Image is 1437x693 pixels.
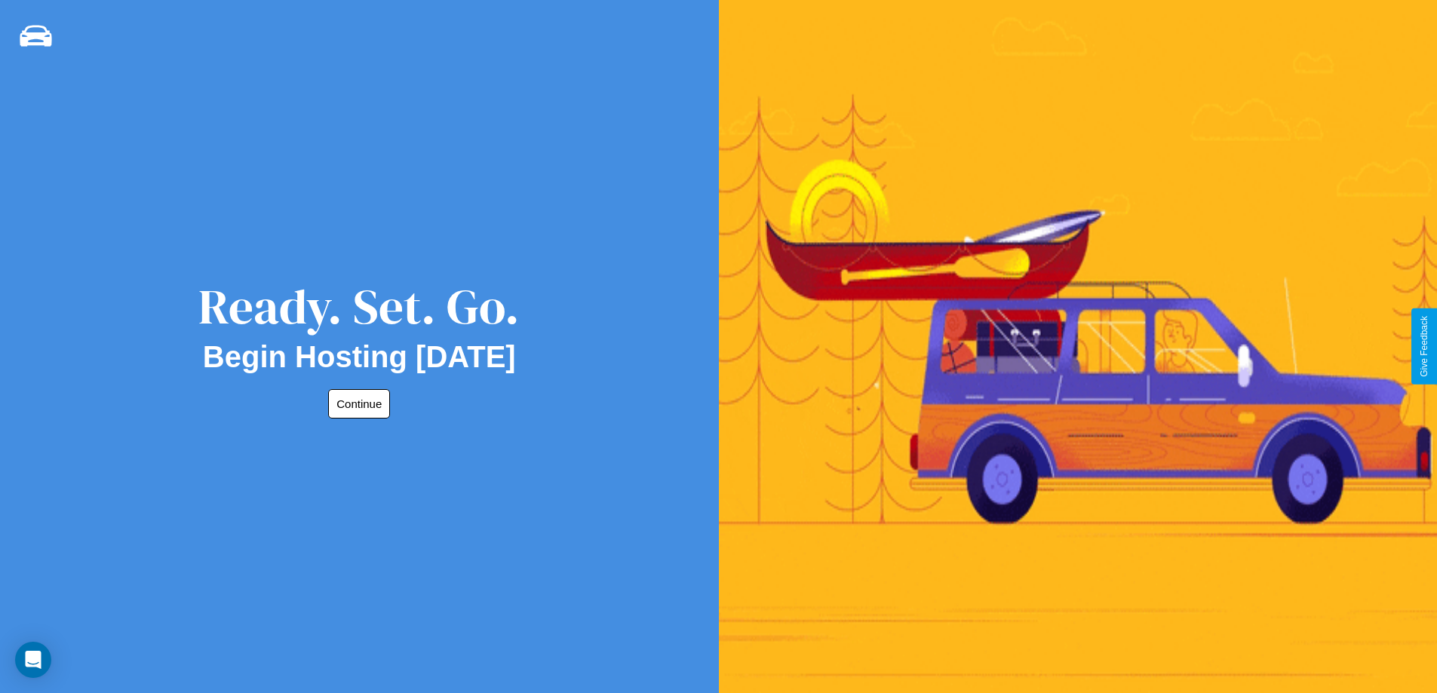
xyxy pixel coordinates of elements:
[328,389,390,419] button: Continue
[1419,316,1429,377] div: Give Feedback
[203,340,516,374] h2: Begin Hosting [DATE]
[15,642,51,678] div: Open Intercom Messenger
[198,273,520,340] div: Ready. Set. Go.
